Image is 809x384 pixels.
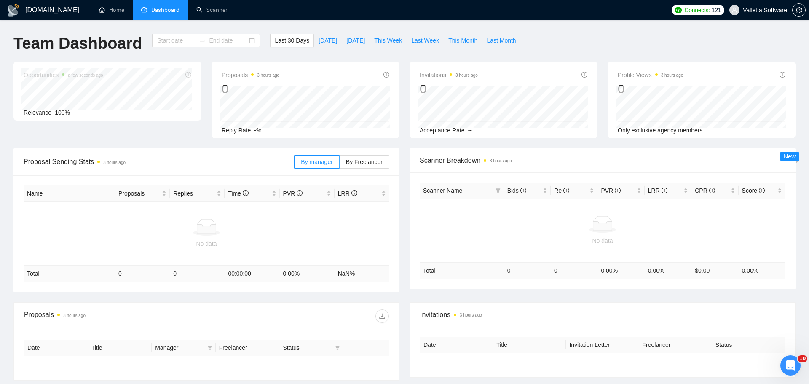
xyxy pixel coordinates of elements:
[338,190,357,197] span: LRR
[209,36,247,45] input: End date
[792,3,806,17] button: setting
[742,187,765,194] span: Score
[157,36,196,45] input: Start date
[618,81,683,97] div: 0
[173,189,215,198] span: Replies
[780,72,785,78] span: info-circle
[496,188,501,193] span: filter
[423,187,462,194] span: Scanner Name
[370,34,407,47] button: This Week
[24,266,115,282] td: Total
[199,37,206,44] span: swap-right
[55,109,70,116] span: 100%
[482,34,520,47] button: Last Month
[199,37,206,44] span: to
[691,262,738,279] td: $ 0.00
[448,36,477,45] span: This Month
[103,160,126,165] time: 3 hours ago
[118,189,160,198] span: Proposals
[222,127,251,134] span: Reply Rate
[27,239,386,248] div: No data
[115,185,170,202] th: Proposals
[319,36,337,45] span: [DATE]
[151,6,179,13] span: Dashboard
[115,266,170,282] td: 0
[346,158,383,165] span: By Freelancer
[141,7,147,13] span: dashboard
[468,127,472,134] span: --
[301,158,332,165] span: By manager
[24,156,294,167] span: Proposal Sending Stats
[333,341,342,354] span: filter
[420,70,478,80] span: Invitations
[196,6,228,13] a: searchScanner
[297,190,303,196] span: info-circle
[351,190,357,196] span: info-circle
[601,187,621,194] span: PVR
[566,337,639,353] th: Invitation Letter
[554,187,569,194] span: Re
[712,5,721,15] span: 121
[784,153,796,160] span: New
[563,188,569,193] span: info-circle
[335,266,389,282] td: NaN %
[493,337,566,353] th: Title
[24,109,51,116] span: Relevance
[420,309,785,320] span: Invitations
[99,6,124,13] a: homeHome
[88,340,152,356] th: Title
[216,340,280,356] th: Freelancer
[243,190,249,196] span: info-circle
[283,190,303,197] span: PVR
[662,188,667,193] span: info-circle
[420,337,493,353] th: Date
[792,7,806,13] a: setting
[494,184,502,197] span: filter
[222,70,279,80] span: Proposals
[597,262,644,279] td: 0.00 %
[24,309,206,323] div: Proposals
[407,34,444,47] button: Last Week
[155,343,204,352] span: Manager
[275,36,309,45] span: Last 30 Days
[661,73,683,78] time: 3 hours ago
[420,155,785,166] span: Scanner Breakdown
[520,188,526,193] span: info-circle
[798,355,807,362] span: 10
[504,262,551,279] td: 0
[206,341,214,354] span: filter
[780,355,801,376] iframe: Intercom live chat
[24,185,115,202] th: Name
[376,313,388,320] span: download
[420,262,504,279] td: Total
[222,81,279,97] div: 0
[507,187,526,194] span: Bids
[283,343,332,352] span: Status
[375,309,389,323] button: download
[170,266,225,282] td: 0
[581,72,587,78] span: info-circle
[684,5,710,15] span: Connects:
[444,34,482,47] button: This Month
[254,127,261,134] span: -%
[270,34,314,47] button: Last 30 Days
[170,185,225,202] th: Replies
[207,345,212,350] span: filter
[455,73,478,78] time: 3 hours ago
[420,81,478,97] div: 0
[280,266,335,282] td: 0.00 %
[335,345,340,350] span: filter
[759,188,765,193] span: info-circle
[695,187,715,194] span: CPR
[618,127,703,134] span: Only exclusive agency members
[712,337,785,353] th: Status
[411,36,439,45] span: Last Week
[645,262,691,279] td: 0.00 %
[225,266,279,282] td: 00:00:00
[423,236,782,245] div: No data
[346,36,365,45] span: [DATE]
[7,4,20,17] img: logo
[618,70,683,80] span: Profile Views
[228,190,248,197] span: Time
[314,34,342,47] button: [DATE]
